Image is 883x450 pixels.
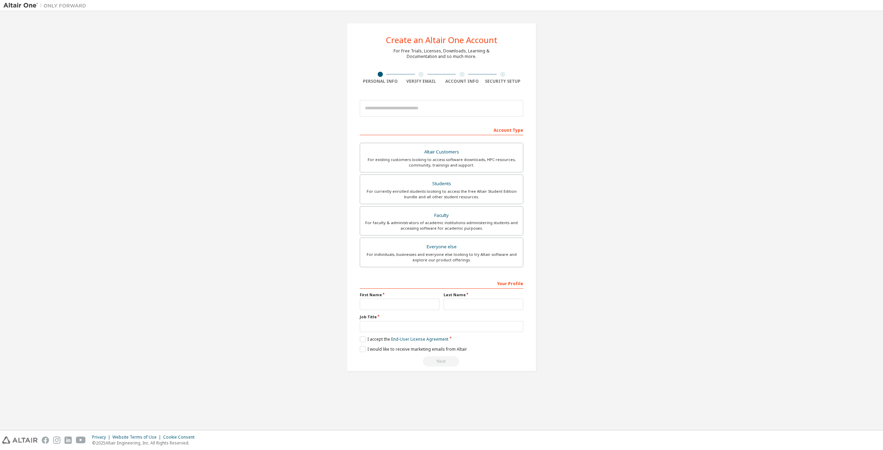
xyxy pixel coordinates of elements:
[65,437,72,444] img: linkedin.svg
[360,124,523,135] div: Account Type
[360,278,523,289] div: Your Profile
[360,356,523,367] div: Read and acccept EULA to continue
[163,434,199,440] div: Cookie Consent
[53,437,60,444] img: instagram.svg
[364,220,519,231] div: For faculty & administrators of academic institutions administering students and accessing softwa...
[92,434,112,440] div: Privacy
[364,189,519,200] div: For currently enrolled students looking to access the free Altair Student Edition bundle and all ...
[360,314,523,320] label: Job Title
[360,292,439,298] label: First Name
[394,48,489,59] div: For Free Trials, Licenses, Downloads, Learning & Documentation and so much more.
[364,242,519,252] div: Everyone else
[441,79,483,84] div: Account Info
[364,179,519,189] div: Students
[364,147,519,157] div: Altair Customers
[92,440,199,446] p: © 2025 Altair Engineering, Inc. All Rights Reserved.
[360,346,467,352] label: I would like to receive marketing emails from Altair
[360,79,401,84] div: Personal Info
[444,292,523,298] label: Last Name
[483,79,524,84] div: Security Setup
[401,79,442,84] div: Verify Email
[364,252,519,263] div: For individuals, businesses and everyone else looking to try Altair software and explore our prod...
[112,434,163,440] div: Website Terms of Use
[364,211,519,220] div: Faculty
[364,157,519,168] div: For existing customers looking to access software downloads, HPC resources, community, trainings ...
[391,336,448,342] a: End-User License Agreement
[386,36,497,44] div: Create an Altair One Account
[42,437,49,444] img: facebook.svg
[76,437,86,444] img: youtube.svg
[2,437,38,444] img: altair_logo.svg
[360,336,448,342] label: I accept the
[3,2,90,9] img: Altair One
